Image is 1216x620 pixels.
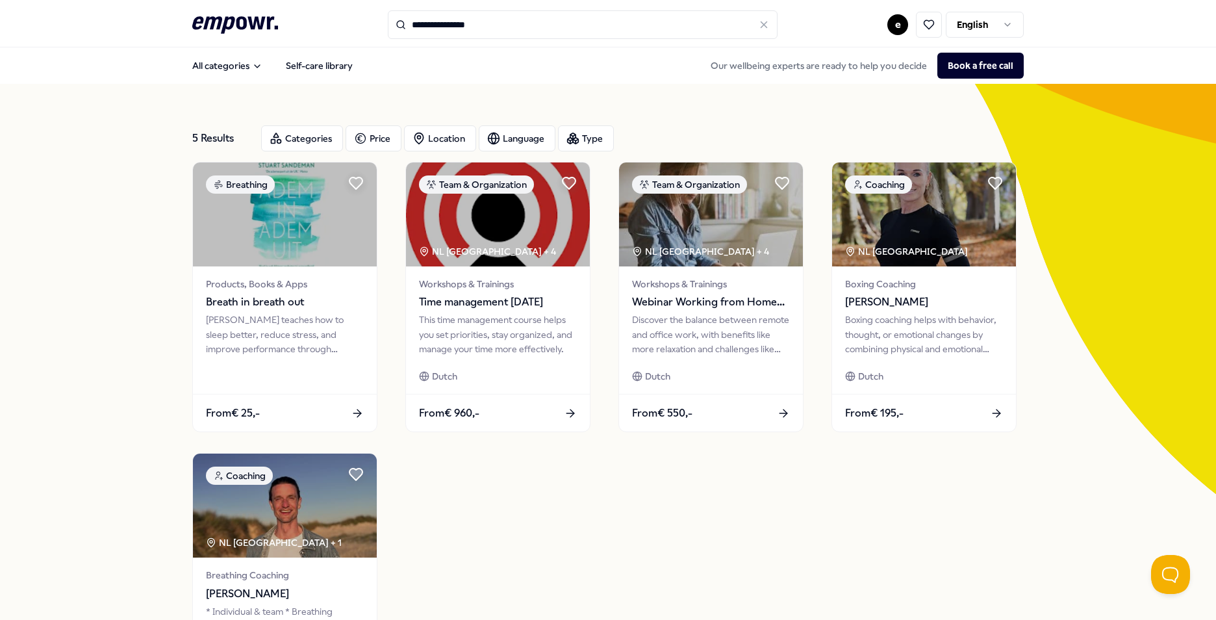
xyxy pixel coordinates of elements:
[419,175,534,194] div: Team & Organization
[858,369,883,383] span: Dutch
[558,125,614,151] button: Type
[419,277,577,291] span: Workshops & Trainings
[887,14,908,35] button: e
[419,294,577,311] span: Time management [DATE]
[632,313,790,356] div: Discover the balance between remote and office work, with benefits like more relaxation and chall...
[206,175,275,194] div: Breathing
[206,467,273,485] div: Coaching
[845,294,1003,311] span: [PERSON_NAME]
[206,405,260,422] span: From € 25,-
[619,162,803,266] img: package image
[419,244,556,259] div: NL [GEOGRAPHIC_DATA] + 4
[193,454,377,558] img: package image
[206,568,364,582] span: Breathing Coaching
[193,162,377,266] img: package image
[275,53,363,79] a: Self-care library
[632,405,692,422] span: From € 550,-
[845,405,904,422] span: From € 195,-
[388,10,778,39] input: Search for products, categories or subcategories
[206,536,342,550] div: NL [GEOGRAPHIC_DATA] + 1
[405,162,590,432] a: package imageTeam & OrganizationNL [GEOGRAPHIC_DATA] + 4Workshops & TrainingsTime management [DAT...
[192,125,251,151] div: 5 Results
[632,277,790,291] span: Workshops & Trainings
[845,313,1003,356] div: Boxing coaching helps with behavior, thought, or emotional changes by combining physical and emot...
[832,162,1016,266] img: package image
[261,125,343,151] button: Categories
[632,244,769,259] div: NL [GEOGRAPHIC_DATA] + 4
[182,53,363,79] nav: Main
[206,294,364,311] span: Breath in breath out
[845,244,970,259] div: NL [GEOGRAPHIC_DATA]
[479,125,555,151] button: Language
[618,162,804,432] a: package imageTeam & OrganizationNL [GEOGRAPHIC_DATA] + 4Workshops & TrainingsWebinar Working from...
[432,369,457,383] span: Dutch
[206,277,364,291] span: Products, Books & Apps
[1151,555,1190,594] iframe: Help Scout Beacon - Open
[406,162,590,266] img: package image
[632,175,747,194] div: Team & Organization
[831,162,1017,432] a: package imageCoachingNL [GEOGRAPHIC_DATA] Boxing Coaching[PERSON_NAME]Boxing coaching helps with ...
[206,586,364,602] span: [PERSON_NAME]
[206,313,364,356] div: [PERSON_NAME] teaches how to sleep better, reduce stress, and improve performance through breathi...
[192,162,377,432] a: package imageBreathingProducts, Books & AppsBreath in breath out[PERSON_NAME] teaches how to slee...
[182,53,273,79] button: All categories
[845,175,912,194] div: Coaching
[700,53,1024,79] div: Our wellbeing experts are ready to help you decide
[632,294,790,311] span: Webinar Working from Home Works
[419,405,479,422] span: From € 960,-
[845,277,1003,291] span: Boxing Coaching
[937,53,1024,79] button: Book a free call
[404,125,476,151] button: Location
[419,313,577,356] div: This time management course helps you set priorities, stay organized, and manage your time more e...
[645,369,670,383] span: Dutch
[346,125,401,151] button: Price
